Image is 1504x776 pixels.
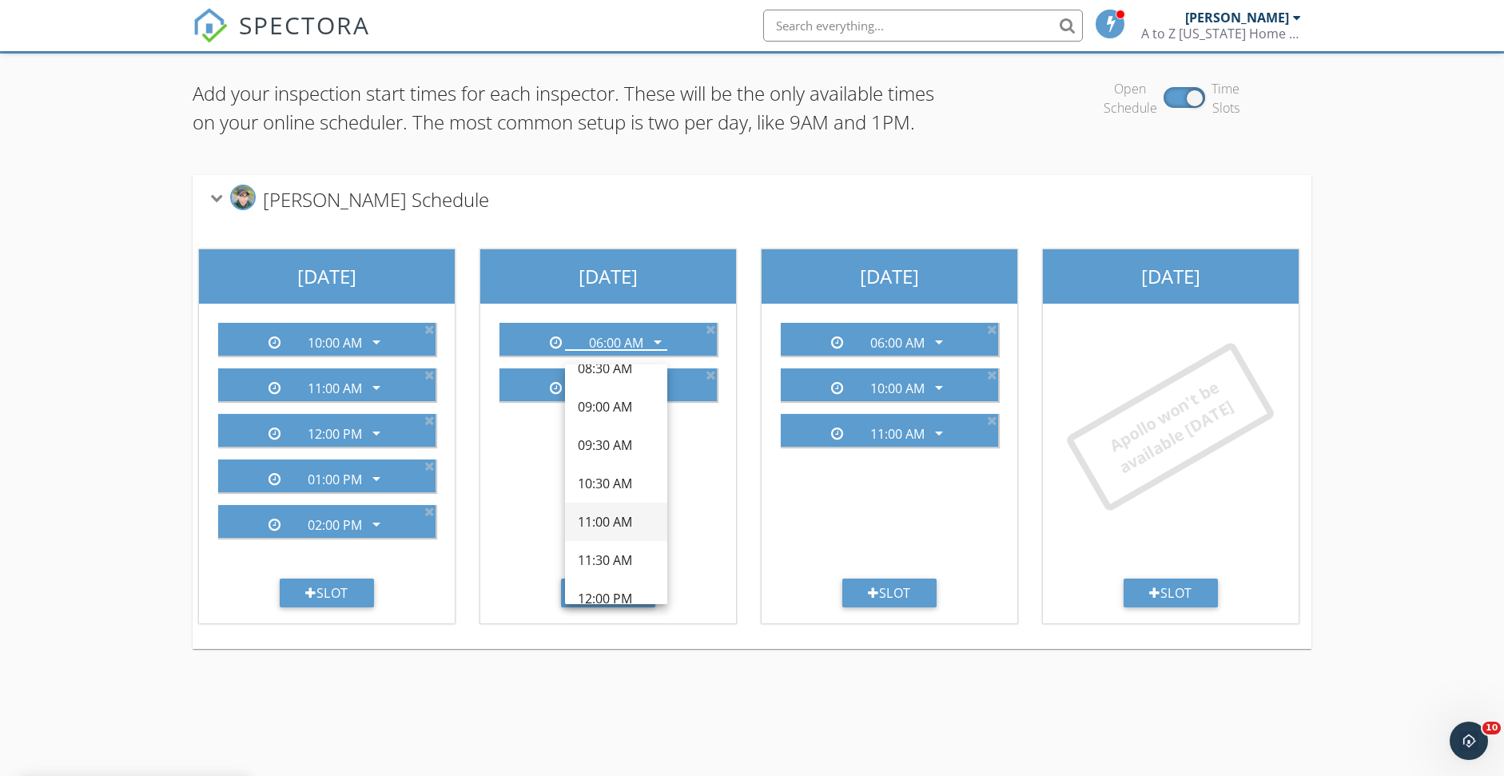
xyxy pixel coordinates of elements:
[578,512,655,531] div: 11:00 AM
[578,359,655,378] div: 08:30 AM
[308,427,362,441] div: 12:00 PM
[929,424,949,443] i: arrow_drop_down
[578,436,655,455] div: 09:30 AM
[842,579,937,607] div: Slot
[1482,722,1501,734] span: 10
[308,518,362,532] div: 02:00 PM
[367,515,386,534] i: arrow_drop_down
[870,336,925,350] div: 06:00 AM
[1450,722,1488,760] iframe: Intercom live chat
[193,8,228,43] img: The Best Home Inspection Software - Spectora
[230,185,256,210] img: 20180612_144445.jpg
[1141,26,1301,42] div: A to Z Michigan Home Inspection
[578,397,655,416] div: 09:00 AM
[1124,579,1218,607] div: Slot
[578,589,655,608] div: 12:00 PM
[193,22,370,55] a: SPECTORA
[648,332,667,352] i: arrow_drop_down
[929,378,949,397] i: arrow_drop_down
[1043,249,1299,304] div: [DATE]
[1091,367,1250,487] div: Apollo won't be available [DATE]
[367,469,386,488] i: arrow_drop_down
[308,336,362,350] div: 10:00 AM
[193,79,938,137] p: Add your inspection start times for each inspector. These will be the only available times on you...
[589,336,643,350] div: 06:00 AM
[1185,10,1289,26] div: [PERSON_NAME]
[578,551,655,570] div: 11:30 AM
[480,249,736,304] div: [DATE]
[578,474,655,493] div: 10:30 AM
[870,427,925,441] div: 11:00 AM
[561,579,655,607] div: Slot
[1104,79,1157,117] div: Open Schedule
[308,472,362,487] div: 01:00 PM
[367,332,386,352] i: arrow_drop_down
[1212,79,1239,117] div: Time Slots
[367,424,386,443] i: arrow_drop_down
[308,381,362,396] div: 11:00 AM
[263,186,489,213] span: [PERSON_NAME] Schedule
[762,249,1017,304] div: [DATE]
[870,381,925,396] div: 10:00 AM
[199,249,455,304] div: [DATE]
[239,8,370,42] span: SPECTORA
[280,579,374,607] div: Slot
[367,378,386,397] i: arrow_drop_down
[929,332,949,352] i: arrow_drop_down
[763,10,1083,42] input: Search everything...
